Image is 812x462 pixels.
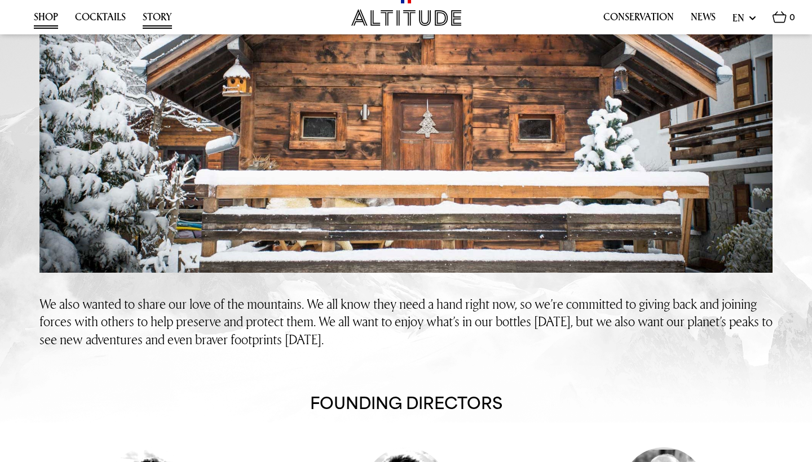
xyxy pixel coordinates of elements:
a: Conservation [603,11,674,29]
a: Cocktails [75,11,126,29]
img: Basket [773,11,787,23]
h2: Founding directors [310,393,502,414]
a: News [691,11,716,29]
span: We also wanted to share our love of the mountains. We all know they need a hand right now, so we’... [39,295,773,348]
img: Altitude Gin [351,9,461,26]
a: 0 [773,11,795,29]
a: Shop [34,11,58,29]
a: Story [143,11,172,29]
